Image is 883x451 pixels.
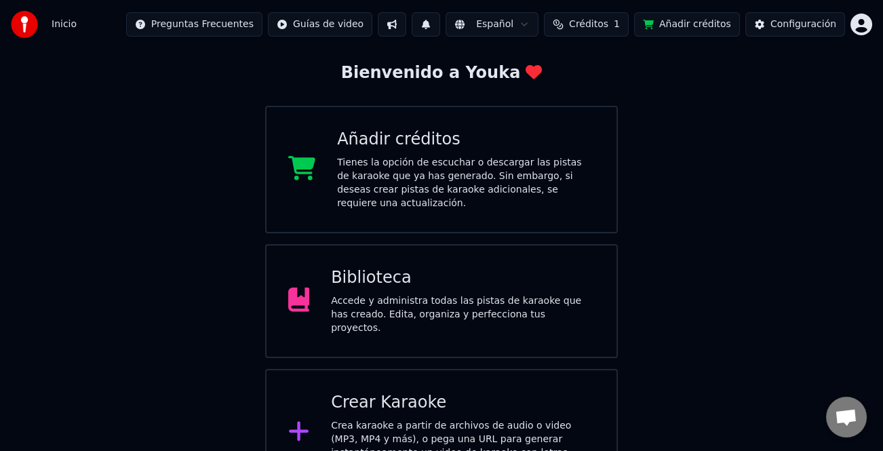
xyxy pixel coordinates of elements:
[52,18,77,31] nav: breadcrumb
[268,12,372,37] button: Guías de video
[770,18,836,31] div: Configuración
[614,18,620,31] span: 1
[826,397,867,437] div: Chat abierto
[544,12,629,37] button: Créditos1
[331,294,595,335] div: Accede y administra todas las pistas de karaoke que has creado. Edita, organiza y perfecciona tus...
[569,18,608,31] span: Créditos
[337,129,595,151] div: Añadir créditos
[52,18,77,31] span: Inicio
[341,62,543,84] div: Bienvenido a Youka
[126,12,262,37] button: Preguntas Frecuentes
[331,392,595,414] div: Crear Karaoke
[634,12,740,37] button: Añadir créditos
[11,11,38,38] img: youka
[337,156,595,210] div: Tienes la opción de escuchar o descargar las pistas de karaoke que ya has generado. Sin embargo, ...
[745,12,845,37] button: Configuración
[331,267,595,289] div: Biblioteca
